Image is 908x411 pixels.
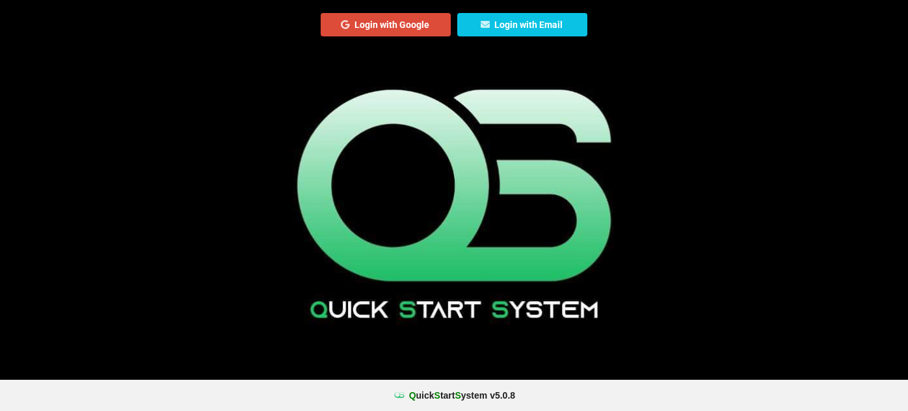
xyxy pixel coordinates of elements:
img: favicon.ico [393,389,406,402]
button: Login with Google [321,13,451,36]
span: S [455,390,461,401]
span: S [434,390,440,401]
span: Q [409,390,416,401]
button: Login with Email [457,13,587,36]
b: uick tart ystem v 5.0.8 [409,389,515,402]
